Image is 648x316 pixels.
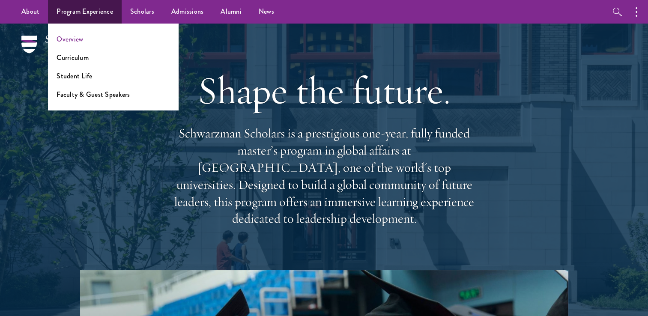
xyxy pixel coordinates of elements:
h1: Shape the future. [170,66,478,114]
p: Schwarzman Scholars is a prestigious one-year, fully funded master’s program in global affairs at... [170,125,478,227]
img: Schwarzman Scholars [21,36,111,66]
a: Faculty & Guest Speakers [57,89,130,99]
a: Overview [57,34,83,44]
a: Student Life [57,71,92,81]
a: Curriculum [57,53,89,63]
